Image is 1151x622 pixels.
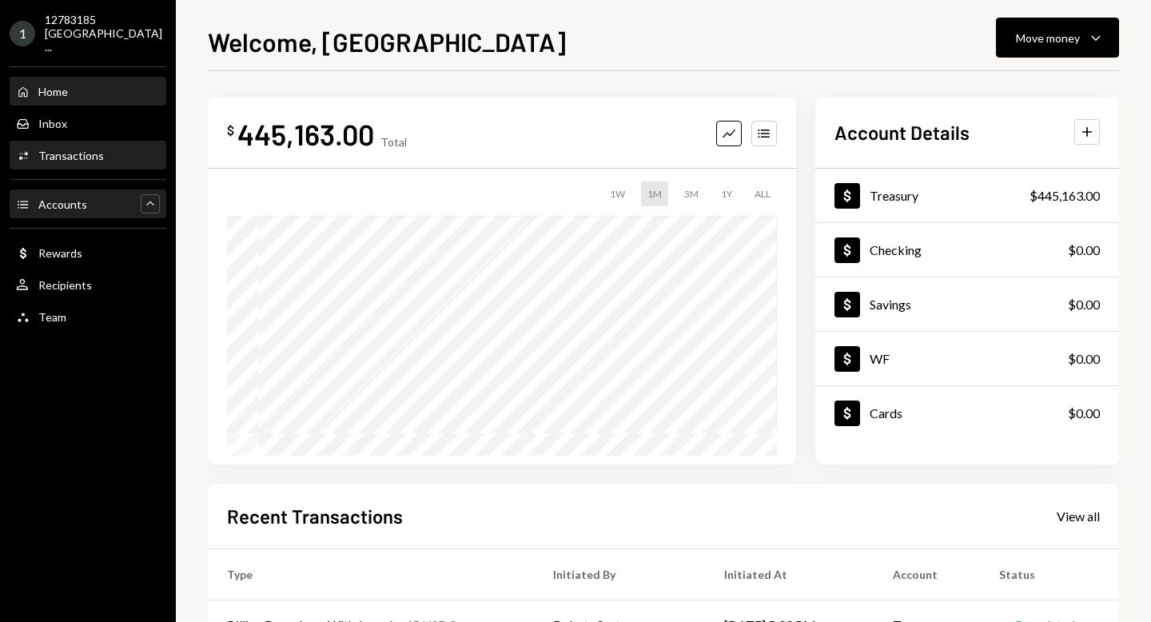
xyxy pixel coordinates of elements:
div: Cards [870,405,902,421]
div: 445,163.00 [237,116,374,152]
div: WF [870,351,890,366]
th: Status [980,548,1119,600]
div: Home [38,85,68,98]
div: Checking [870,242,922,257]
a: Recipients [10,270,166,299]
a: Rewards [10,238,166,267]
a: View all [1057,507,1100,524]
div: 12783185 [GEOGRAPHIC_DATA] ... [45,13,162,54]
a: WF$0.00 [815,332,1119,385]
th: Initiated By [534,548,705,600]
div: 1Y [715,181,739,206]
div: $0.00 [1068,349,1100,369]
div: Recipients [38,278,92,292]
div: $0.00 [1068,404,1100,423]
div: $ [227,122,234,138]
div: Transactions [38,149,104,162]
div: $445,163.00 [1030,186,1100,205]
div: Treasury [870,188,918,203]
a: Home [10,77,166,106]
h2: Recent Transactions [227,503,403,529]
a: Team [10,302,166,331]
div: ALL [748,181,777,206]
a: Inbox [10,109,166,138]
div: $0.00 [1068,241,1100,260]
th: Account [874,548,980,600]
div: 1W [603,181,631,206]
a: Accounts [10,189,166,218]
div: Team [38,310,66,324]
div: Accounts [38,197,87,211]
th: Initiated At [705,548,874,600]
div: View all [1057,508,1100,524]
a: Checking$0.00 [815,223,1119,277]
div: Move money [1016,30,1080,46]
h2: Account Details [834,119,970,146]
a: Transactions [10,141,166,169]
button: Move money [996,18,1119,58]
div: Savings [870,297,911,312]
a: Treasury$445,163.00 [815,169,1119,222]
div: 3M [678,181,705,206]
th: Type [208,548,534,600]
a: Cards$0.00 [815,386,1119,440]
div: Total [380,135,407,149]
h1: Welcome, [GEOGRAPHIC_DATA] [208,26,566,58]
div: 1M [641,181,668,206]
div: Inbox [38,117,67,130]
div: Rewards [38,246,82,260]
a: Savings$0.00 [815,277,1119,331]
div: $0.00 [1068,295,1100,314]
div: 1 [10,21,35,46]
